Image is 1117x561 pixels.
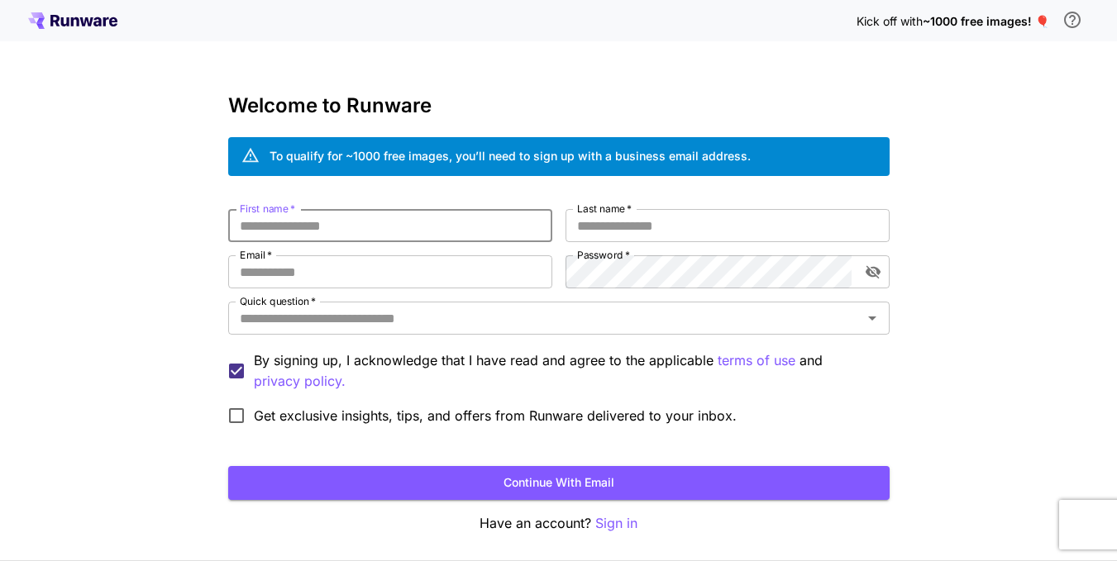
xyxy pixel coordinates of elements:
h3: Welcome to Runware [228,94,890,117]
button: Sign in [595,513,637,534]
label: Last name [577,202,632,216]
span: Kick off with [857,14,923,28]
label: First name [240,202,295,216]
label: Email [240,248,272,262]
span: ~1000 free images! 🎈 [923,14,1049,28]
button: By signing up, I acknowledge that I have read and agree to the applicable and privacy policy. [718,350,795,371]
p: privacy policy. [254,371,346,392]
p: terms of use [718,350,795,371]
button: toggle password visibility [858,257,888,287]
span: Get exclusive insights, tips, and offers from Runware delivered to your inbox. [254,406,737,426]
p: By signing up, I acknowledge that I have read and agree to the applicable and [254,350,876,392]
label: Password [577,248,630,262]
button: By signing up, I acknowledge that I have read and agree to the applicable terms of use and [254,371,346,392]
label: Quick question [240,294,316,308]
p: Have an account? [228,513,890,534]
button: Continue with email [228,466,890,500]
button: In order to qualify for free credit, you need to sign up with a business email address and click ... [1056,3,1089,36]
div: To qualify for ~1000 free images, you’ll need to sign up with a business email address. [270,147,751,164]
button: Open [861,307,884,330]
